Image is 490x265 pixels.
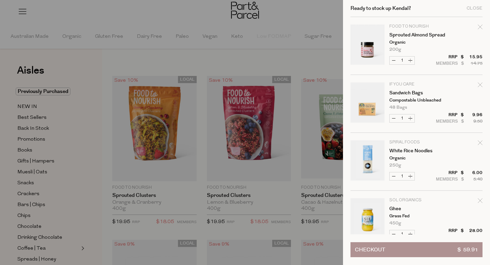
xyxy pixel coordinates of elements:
span: 200g [389,47,401,52]
h2: Ready to stock up Kendal? [350,6,411,11]
input: QTY Ghee [398,230,406,238]
p: Spiral Foods [389,140,442,144]
input: QTY White Rice Noodles [398,172,406,180]
a: Sprouted Almond Spread [389,33,442,37]
div: Remove White Rice Noodles [478,139,483,149]
input: QTY Sandwich Bags [398,114,406,122]
a: White Rice Noodles [389,149,442,153]
button: Checkout$ 59.91 [350,242,483,257]
p: Compostable Unbleached [389,98,442,103]
a: Ghee [389,206,442,211]
p: Organic [389,40,442,45]
p: Food to Nourish [389,25,442,29]
div: Remove Sprouted Almond Spread [478,24,483,33]
div: Remove Ghee [478,197,483,206]
div: Remove Sandwich Bags [478,81,483,91]
span: 450g [389,221,401,225]
div: Close [467,6,483,11]
p: Organic [389,156,442,160]
span: 250g [389,163,401,168]
input: QTY Sprouted Almond Spread [398,57,406,64]
p: Grass Fed [389,214,442,218]
a: Sandwich Bags [389,91,442,95]
span: 48 bags [389,105,407,110]
p: If You Care [389,82,442,87]
p: Sol Organics [389,198,442,202]
span: $ 59.91 [457,243,478,257]
span: Checkout [355,243,385,257]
